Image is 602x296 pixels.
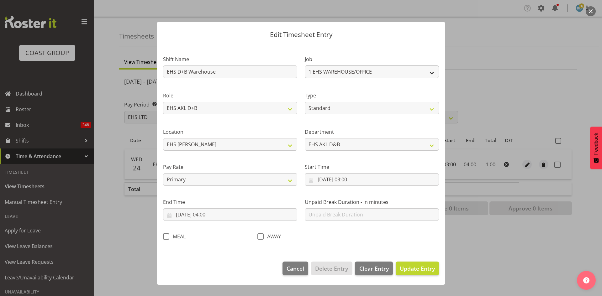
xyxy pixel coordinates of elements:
[305,173,439,186] input: Click to select...
[583,277,589,283] img: help-xxl-2.png
[305,92,439,99] label: Type
[305,55,439,63] label: Job
[163,92,297,99] label: Role
[169,233,186,240] span: MEAL
[283,262,308,275] button: Cancel
[305,128,439,136] label: Department
[305,198,439,206] label: Unpaid Break Duration - in minutes
[593,133,599,155] span: Feedback
[311,262,352,275] button: Delete Entry
[396,262,439,275] button: Update Entry
[355,262,393,275] button: Clear Entry
[400,265,435,272] span: Update Entry
[287,264,304,273] span: Cancel
[264,233,281,240] span: AWAY
[163,65,297,78] input: Shift Name
[590,127,602,169] button: Feedback - Show survey
[163,163,297,171] label: Pay Rate
[163,31,439,38] p: Edit Timesheet Entry
[359,264,389,273] span: Clear Entry
[305,208,439,221] input: Unpaid Break Duration
[163,55,297,63] label: Shift Name
[315,264,348,273] span: Delete Entry
[305,163,439,171] label: Start Time
[163,128,297,136] label: Location
[163,198,297,206] label: End Time
[163,208,297,221] input: Click to select...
